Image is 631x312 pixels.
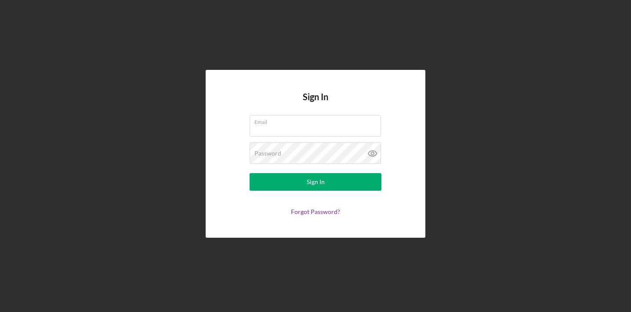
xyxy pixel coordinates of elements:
[303,92,328,115] h4: Sign In
[291,208,340,215] a: Forgot Password?
[254,116,381,125] label: Email
[307,173,325,191] div: Sign In
[250,173,381,191] button: Sign In
[254,150,281,157] label: Password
